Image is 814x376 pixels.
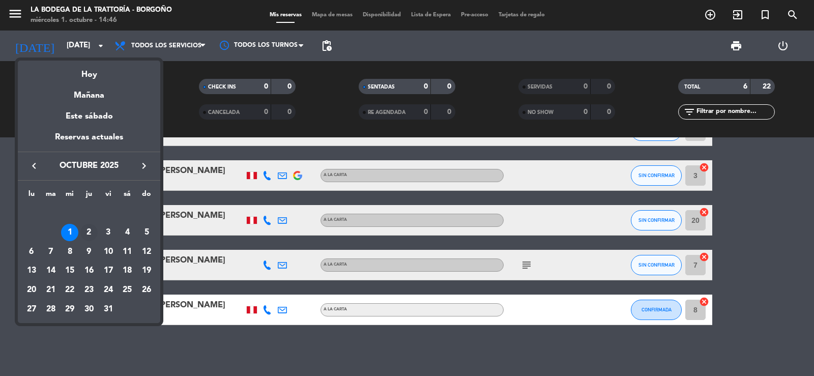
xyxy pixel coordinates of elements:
div: 4 [119,224,136,241]
td: 23 de octubre de 2025 [79,280,99,300]
div: 8 [61,243,78,261]
div: 6 [23,243,40,261]
div: 15 [61,262,78,279]
td: 25 de octubre de 2025 [118,280,137,300]
td: 9 de octubre de 2025 [79,242,99,262]
div: 12 [138,243,155,261]
div: 14 [42,262,60,279]
th: sábado [118,188,137,204]
div: 26 [138,281,155,299]
i: keyboard_arrow_right [138,160,150,172]
td: 12 de octubre de 2025 [137,242,156,262]
div: 25 [119,281,136,299]
th: jueves [79,188,99,204]
td: 10 de octubre de 2025 [99,242,118,262]
div: 31 [100,301,117,318]
div: 19 [138,262,155,279]
button: keyboard_arrow_left [25,159,43,172]
div: 23 [80,281,98,299]
div: 9 [80,243,98,261]
td: 3 de octubre de 2025 [99,223,118,242]
div: 22 [61,281,78,299]
i: keyboard_arrow_left [28,160,40,172]
td: 27 de octubre de 2025 [22,300,41,319]
div: 29 [61,301,78,318]
div: 17 [100,262,117,279]
th: viernes [99,188,118,204]
td: 29 de octubre de 2025 [60,300,79,319]
td: 11 de octubre de 2025 [118,242,137,262]
td: 16 de octubre de 2025 [79,261,99,280]
td: 17 de octubre de 2025 [99,261,118,280]
td: 21 de octubre de 2025 [41,280,61,300]
td: 2 de octubre de 2025 [79,223,99,242]
td: 28 de octubre de 2025 [41,300,61,319]
div: 30 [80,301,98,318]
div: 13 [23,262,40,279]
button: keyboard_arrow_right [135,159,153,172]
div: Reservas actuales [18,131,160,152]
td: 18 de octubre de 2025 [118,261,137,280]
div: Este sábado [18,102,160,131]
div: 10 [100,243,117,261]
td: 15 de octubre de 2025 [60,261,79,280]
td: 14 de octubre de 2025 [41,261,61,280]
div: 20 [23,281,40,299]
td: 8 de octubre de 2025 [60,242,79,262]
th: miércoles [60,188,79,204]
div: Hoy [18,61,160,81]
td: 1 de octubre de 2025 [60,223,79,242]
td: 24 de octubre de 2025 [99,280,118,300]
div: 11 [119,243,136,261]
td: 4 de octubre de 2025 [118,223,137,242]
td: 19 de octubre de 2025 [137,261,156,280]
th: lunes [22,188,41,204]
th: domingo [137,188,156,204]
div: 5 [138,224,155,241]
div: 18 [119,262,136,279]
td: 5 de octubre de 2025 [137,223,156,242]
td: 6 de octubre de 2025 [22,242,41,262]
div: 16 [80,262,98,279]
td: 7 de octubre de 2025 [41,242,61,262]
td: 26 de octubre de 2025 [137,280,156,300]
div: 24 [100,281,117,299]
td: 20 de octubre de 2025 [22,280,41,300]
th: martes [41,188,61,204]
div: 7 [42,243,60,261]
div: 1 [61,224,78,241]
div: 28 [42,301,60,318]
div: Mañana [18,81,160,102]
td: 13 de octubre de 2025 [22,261,41,280]
span: octubre 2025 [43,159,135,172]
td: OCT. [22,204,156,223]
div: 2 [80,224,98,241]
div: 3 [100,224,117,241]
td: 31 de octubre de 2025 [99,300,118,319]
td: 22 de octubre de 2025 [60,280,79,300]
div: 27 [23,301,40,318]
div: 21 [42,281,60,299]
td: 30 de octubre de 2025 [79,300,99,319]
